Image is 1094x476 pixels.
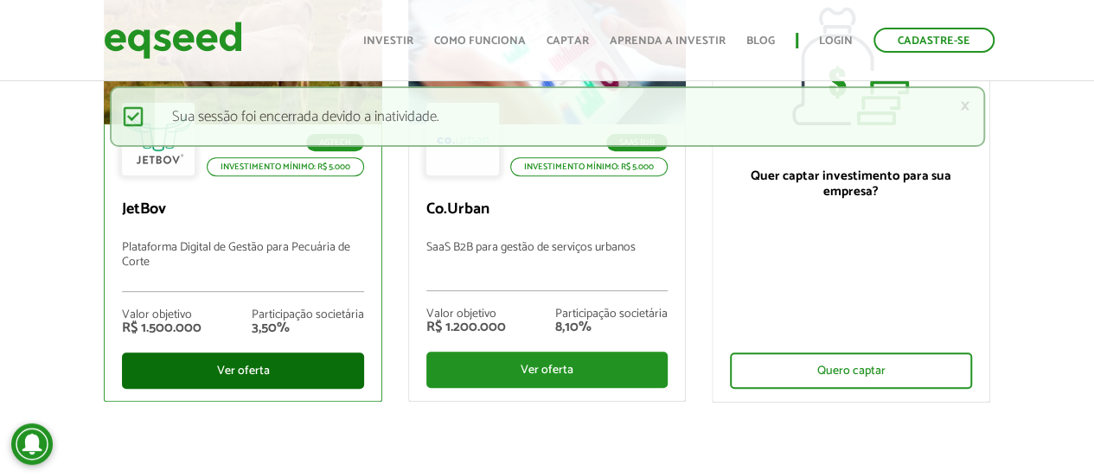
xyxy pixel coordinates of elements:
[426,200,668,219] p: Co.Urban
[122,352,363,389] div: Ver oferta
[252,309,364,321] div: Participação societária
[363,35,413,47] a: Investir
[122,309,202,321] div: Valor objetivo
[426,352,668,388] div: Ver oferta
[426,308,506,321] div: Valor objetivo
[960,97,970,115] a: ×
[122,241,363,292] p: Plataforma Digital de Gestão para Pecuária de Corte
[730,168,971,200] p: Quer captar investimento para sua empresa?
[252,321,364,335] div: 3,50%
[730,352,971,389] div: Quero captar
[610,35,726,47] a: Aprenda a investir
[122,321,202,335] div: R$ 1.500.000
[510,157,668,176] p: Investimento mínimo: R$ 5.000
[555,308,668,321] div: Participação societária
[426,241,668,291] p: SaaS B2B para gestão de serviços urbanos
[110,86,985,147] div: Sua sessão foi encerrada devido a inatividade.
[434,35,526,47] a: Como funciona
[104,17,242,63] img: EqSeed
[547,35,589,47] a: Captar
[819,35,853,47] a: Login
[122,200,363,219] p: JetBov
[555,321,668,334] div: 8,10%
[873,28,995,53] a: Cadastre-se
[207,157,364,176] p: Investimento mínimo: R$ 5.000
[746,35,775,47] a: Blog
[426,321,506,334] div: R$ 1.200.000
